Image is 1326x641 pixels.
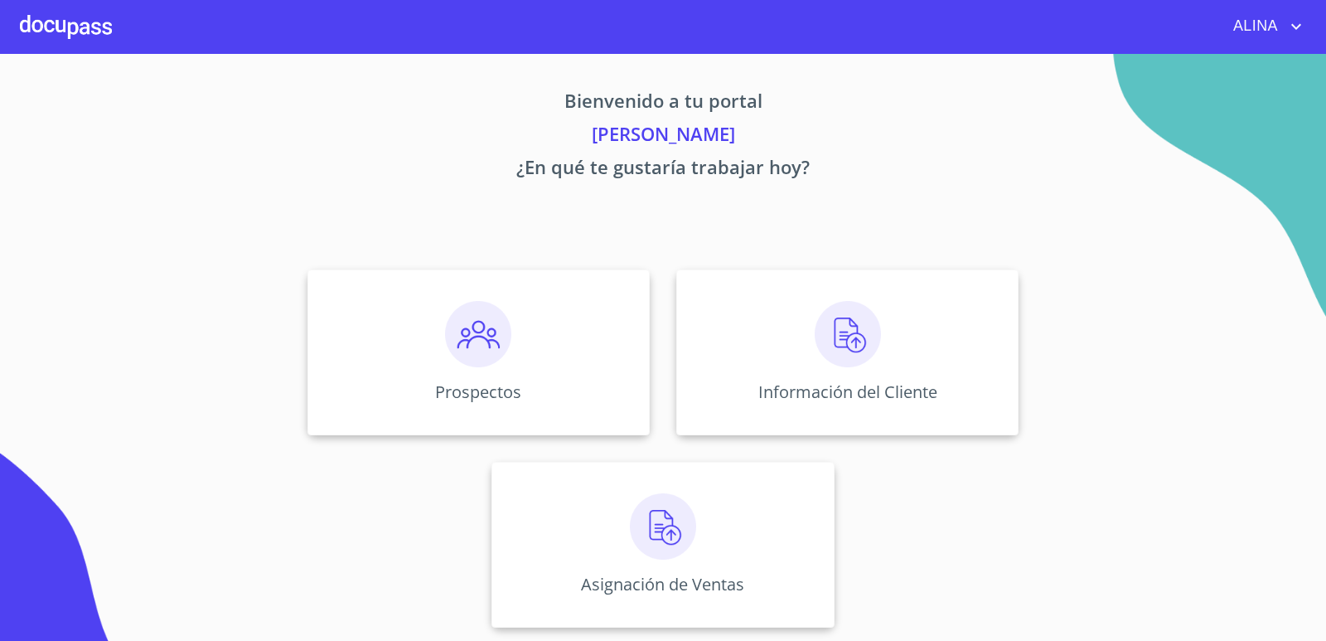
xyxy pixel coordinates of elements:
[152,87,1174,120] p: Bienvenido a tu portal
[1221,13,1286,40] span: ALINA
[815,301,881,367] img: carga.png
[435,381,521,403] p: Prospectos
[152,120,1174,153] p: [PERSON_NAME]
[1221,13,1306,40] button: account of current user
[630,493,696,560] img: carga.png
[758,381,937,403] p: Información del Cliente
[445,301,511,367] img: prospectos.png
[152,153,1174,187] p: ¿En qué te gustaría trabajar hoy?
[581,573,744,595] p: Asignación de Ventas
